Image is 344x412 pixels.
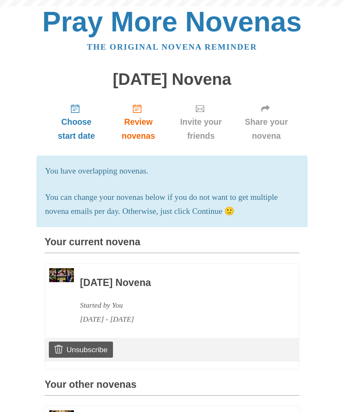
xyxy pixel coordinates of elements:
[80,298,276,312] div: Started by You
[42,6,302,37] a: Pray More Novenas
[233,97,299,147] a: Share your novena
[169,97,233,147] a: Invite your friends
[242,115,291,143] span: Share your novena
[45,70,299,89] h1: [DATE] Novena
[49,268,74,282] img: Novena image
[45,191,299,219] p: You can change your novenas below if you do not want to get multiple novena emails per day. Other...
[45,379,299,396] h3: Your other novenas
[87,42,257,51] a: The original novena reminder
[177,115,225,143] span: Invite your friends
[80,312,276,326] div: [DATE] - [DATE]
[49,342,113,358] a: Unsubscribe
[80,277,276,289] h3: [DATE] Novena
[45,164,299,178] p: You have overlapping novenas.
[45,97,108,147] a: Choose start date
[108,97,169,147] a: Review novenas
[45,237,299,253] h3: Your current novena
[117,115,160,143] span: Review novenas
[53,115,100,143] span: Choose start date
